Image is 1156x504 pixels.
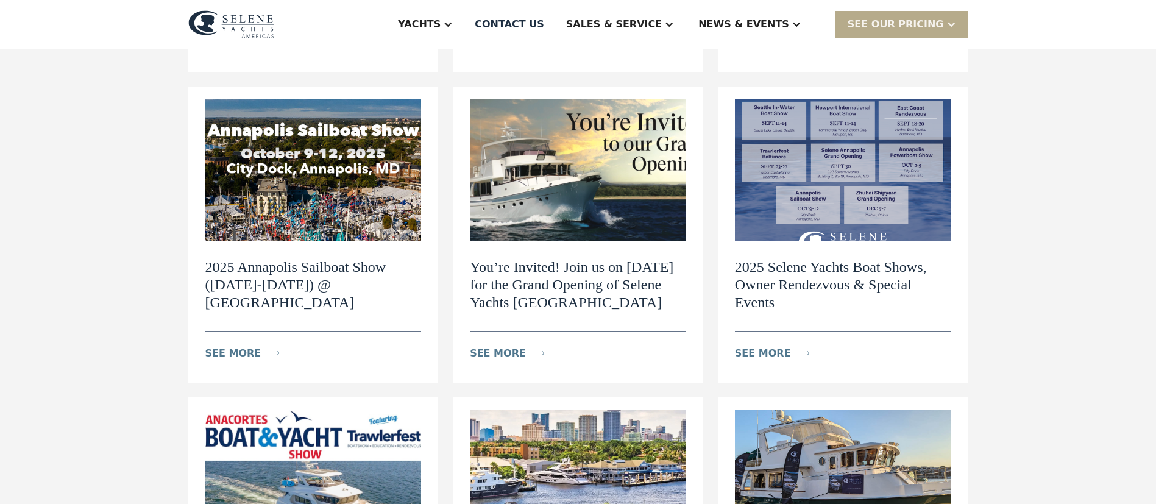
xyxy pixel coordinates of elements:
[470,346,526,361] div: see more
[536,351,545,355] img: icon
[398,17,441,32] div: Yachts
[470,258,686,311] h2: You’re Invited! Join us on [DATE] for the Grand Opening of Selene Yachts [GEOGRAPHIC_DATA]
[718,87,968,382] a: 2025 Selene Yachts Boat Shows, Owner Rendezvous & Special Eventssee moreicon
[188,10,274,38] img: logo
[698,17,789,32] div: News & EVENTS
[205,346,261,361] div: see more
[475,17,544,32] div: Contact US
[271,351,280,355] img: icon
[848,17,944,32] div: SEE Our Pricing
[735,346,791,361] div: see more
[188,87,439,382] a: 2025 Annapolis Sailboat Show ([DATE]-[DATE]) @ [GEOGRAPHIC_DATA]see moreicon
[453,87,703,382] a: You’re Invited! Join us on [DATE] for the Grand Opening of Selene Yachts [GEOGRAPHIC_DATA]see mor...
[735,258,951,311] h2: 2025 Selene Yachts Boat Shows, Owner Rendezvous & Special Events
[566,17,662,32] div: Sales & Service
[801,351,810,355] img: icon
[835,11,968,37] div: SEE Our Pricing
[205,258,422,311] h2: 2025 Annapolis Sailboat Show ([DATE]-[DATE]) @ [GEOGRAPHIC_DATA]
